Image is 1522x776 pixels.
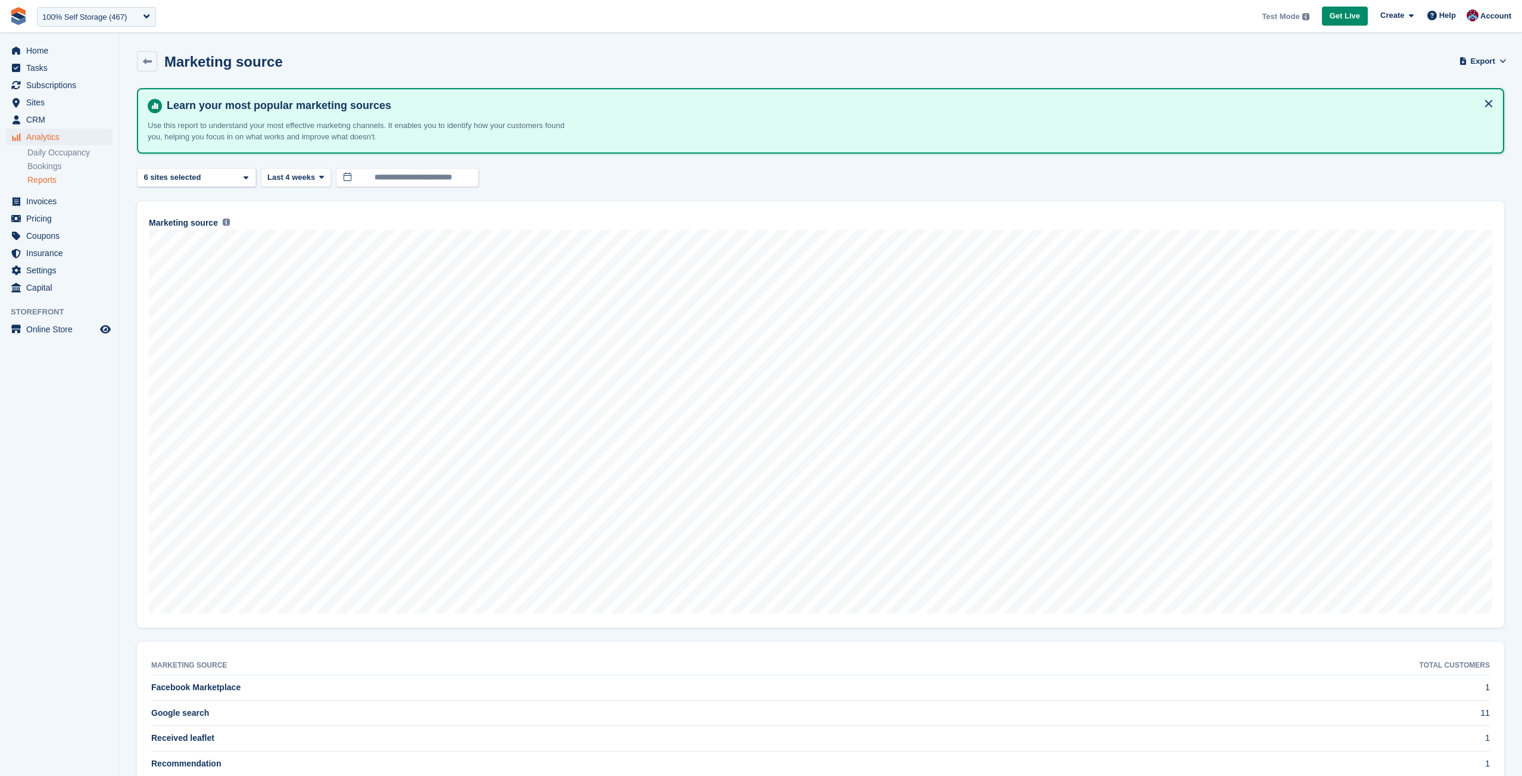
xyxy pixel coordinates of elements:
span: Google search [151,708,209,718]
th: Marketing source [151,656,900,675]
a: menu [6,111,113,128]
a: menu [6,94,113,111]
a: menu [6,77,113,94]
a: Daily Occupancy [27,147,113,158]
span: Storefront [11,306,118,318]
div: 6 sites selected [142,172,205,183]
span: Account [1480,10,1511,22]
span: Recommendation [151,759,221,768]
img: stora-icon-8386f47178a22dfd0bd8f6a31ec36ba5ce8667c1dd55bd0f319d3a0aa187defe.svg [10,7,27,25]
span: Invoices [26,193,98,210]
a: Get Live [1322,7,1368,26]
th: Total customers [900,656,1490,675]
span: Get Live [1330,10,1360,22]
span: Sites [26,94,98,111]
span: Subscriptions [26,77,98,94]
span: CRM [26,111,98,128]
span: Marketing source [149,217,218,229]
a: menu [6,60,113,76]
a: menu [6,279,113,296]
h2: Marketing source [164,54,283,70]
img: David Hughes [1467,10,1479,21]
td: 1 [900,675,1490,701]
a: menu [6,245,113,261]
a: menu [6,129,113,145]
td: 11 [900,700,1490,726]
span: Home [26,42,98,59]
span: Insurance [26,245,98,261]
span: Test Mode [1262,11,1299,23]
span: Pricing [26,210,98,227]
img: icon-info-grey-7440780725fd019a000dd9b08b2336e03edf1995a4989e88bcd33f0948082b44.svg [223,219,230,226]
a: menu [6,262,113,279]
p: Use this report to understand your most effective marketing channels. It enables you to identify ... [148,120,564,143]
a: menu [6,193,113,210]
a: Reports [27,174,113,186]
a: menu [6,42,113,59]
img: icon-info-grey-7440780725fd019a000dd9b08b2336e03edf1995a4989e88bcd33f0948082b44.svg [1302,13,1309,20]
span: Facebook Marketplace [151,682,241,692]
div: 100% Self Storage (467) [42,11,127,23]
a: Preview store [98,322,113,336]
button: Last 4 weeks [261,168,331,188]
td: 1 [900,726,1490,752]
span: Create [1380,10,1404,21]
span: Online Store [26,321,98,338]
span: Analytics [26,129,98,145]
span: Received leaflet [151,733,214,743]
span: Help [1439,10,1456,21]
a: menu [6,227,113,244]
span: Coupons [26,227,98,244]
span: Export [1471,55,1495,67]
a: menu [6,210,113,227]
span: Capital [26,279,98,296]
button: Export [1461,51,1504,71]
a: Bookings [27,161,113,172]
h4: Learn your most popular marketing sources [162,99,1493,113]
a: menu [6,321,113,338]
span: Tasks [26,60,98,76]
span: Settings [26,262,98,279]
span: Last 4 weeks [267,172,315,183]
